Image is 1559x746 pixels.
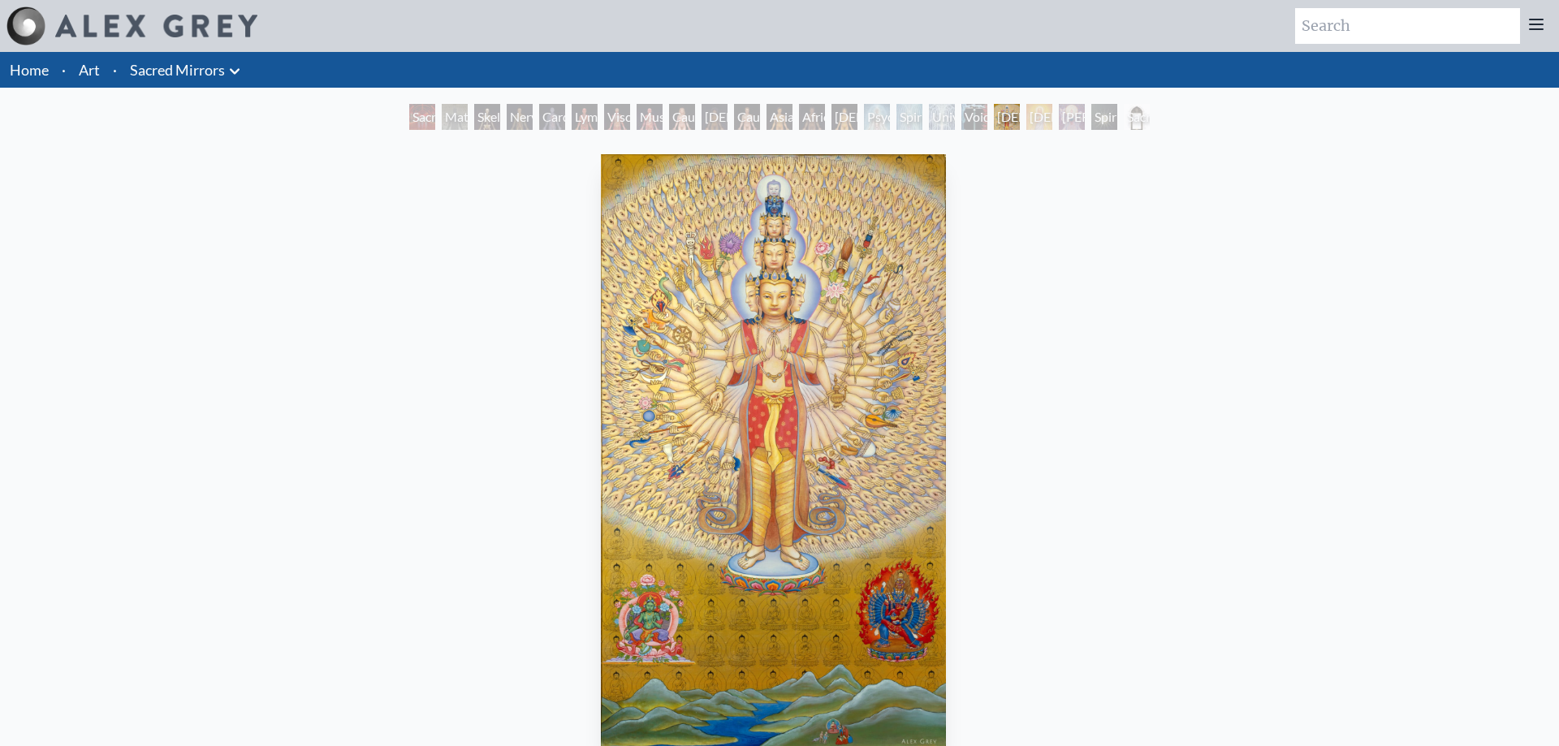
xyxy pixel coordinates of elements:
[539,104,565,130] div: Cardiovascular System
[10,61,49,79] a: Home
[106,52,123,88] li: ·
[767,104,792,130] div: Asian Man
[929,104,955,130] div: Universal Mind Lattice
[474,104,500,130] div: Skeletal System
[507,104,533,130] div: Nervous System
[1124,104,1150,130] div: Sacred Mirrors Frame
[1059,104,1085,130] div: [PERSON_NAME]
[669,104,695,130] div: Caucasian Woman
[896,104,922,130] div: Spiritual Energy System
[702,104,728,130] div: [DEMOGRAPHIC_DATA] Woman
[831,104,857,130] div: [DEMOGRAPHIC_DATA] Woman
[1026,104,1052,130] div: [DEMOGRAPHIC_DATA]
[994,104,1020,130] div: [DEMOGRAPHIC_DATA]
[799,104,825,130] div: African Man
[572,104,598,130] div: Lymphatic System
[961,104,987,130] div: Void Clear Light
[604,104,630,130] div: Viscera
[1091,104,1117,130] div: Spiritual World
[734,104,760,130] div: Caucasian Man
[1295,8,1520,44] input: Search
[79,58,100,81] a: Art
[55,52,72,88] li: ·
[864,104,890,130] div: Psychic Energy System
[130,58,225,81] a: Sacred Mirrors
[409,104,435,130] div: Sacred Mirrors Room, [GEOGRAPHIC_DATA]
[637,104,663,130] div: Muscle System
[442,104,468,130] div: Material World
